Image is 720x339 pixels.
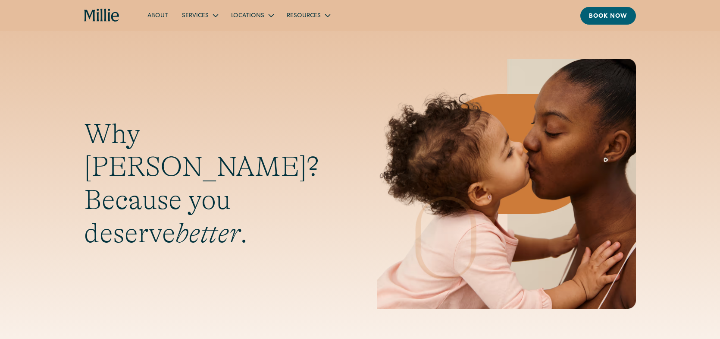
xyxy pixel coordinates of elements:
[175,218,240,249] em: better
[84,9,120,22] a: home
[589,12,627,21] div: Book now
[141,8,175,22] a: About
[182,12,209,21] div: Services
[175,8,224,22] div: Services
[580,7,636,25] a: Book now
[280,8,336,22] div: Resources
[224,8,280,22] div: Locations
[287,12,321,21] div: Resources
[377,59,636,309] img: Mother and baby sharing a kiss, highlighting the emotional bond and nurturing care at the heart o...
[84,117,343,250] h1: Why [PERSON_NAME]? Because you deserve .
[231,12,264,21] div: Locations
